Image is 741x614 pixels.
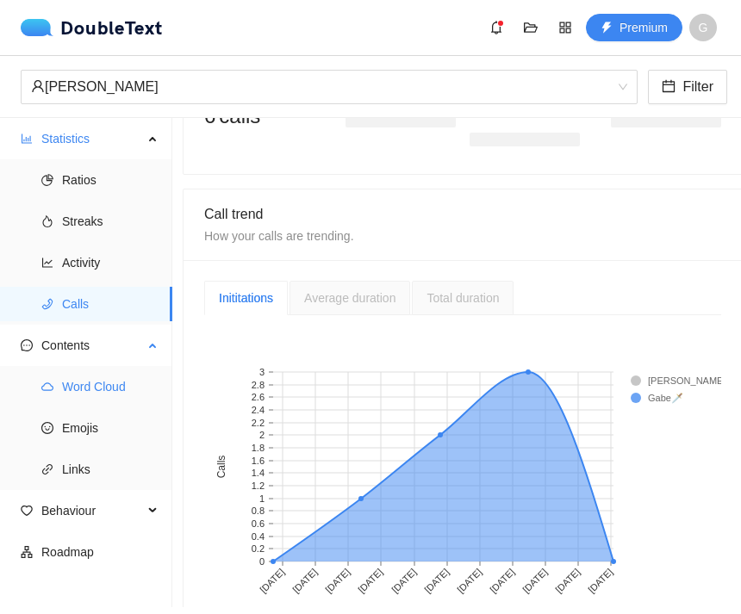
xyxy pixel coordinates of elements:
span: Contents [41,328,143,363]
span: Activity [62,245,159,280]
text: Calls [215,456,227,479]
span: G [699,14,708,41]
text: [DATE] [520,567,549,595]
button: bell [483,14,510,41]
text: 0.2 [252,543,265,554]
span: user [31,79,45,93]
span: heart [21,505,33,517]
span: k.roy [31,71,627,103]
text: 2.2 [252,418,265,428]
span: Premium [620,18,668,37]
text: 1.6 [252,456,265,466]
span: line-chart [41,257,53,269]
span: Word Cloud [62,369,159,404]
span: folder-open [518,21,544,34]
text: 2 [259,430,265,440]
text: 0.4 [252,531,265,542]
span: Behaviour [41,493,143,528]
text: 3 [259,367,265,377]
span: bar-chart [21,133,33,145]
text: [DATE] [455,567,483,595]
span: calendar [662,79,676,96]
span: Total duration [427,291,499,305]
text: 0.6 [252,518,265,529]
span: Links [62,452,159,487]
span: bell [483,21,509,34]
span: pie-chart [41,174,53,186]
span: message [21,339,33,351]
img: logo [21,19,60,36]
button: folder-open [517,14,545,41]
span: cloud [41,381,53,393]
button: calendarFilter [648,70,727,104]
text: [DATE] [323,567,352,595]
text: [DATE] [356,567,384,595]
span: fire [41,215,53,227]
text: 0 [259,556,265,567]
text: 2.4 [252,405,265,415]
text: 1.4 [252,468,265,478]
button: thunderboltPremium [586,14,682,41]
text: [DATE] [258,567,286,595]
text: 1.2 [252,481,265,491]
text: [DATE] [488,567,516,595]
text: [DATE] [290,567,319,595]
text: [DATE] [586,567,614,595]
button: appstore [551,14,579,41]
span: Roadmap [41,535,159,569]
a: logoDoubleText [21,19,163,36]
span: Call trend [204,207,263,221]
span: Statistics [41,121,143,156]
span: How your calls are trending. [204,229,354,243]
span: Ratios [62,163,159,197]
text: 2.8 [252,380,265,390]
text: [DATE] [422,567,451,595]
span: apartment [21,546,33,558]
text: 2.6 [252,392,265,402]
div: [PERSON_NAME] [31,71,612,103]
span: thunderbolt [601,22,613,35]
span: Streaks [62,204,159,239]
span: appstore [552,21,578,34]
span: Filter [682,76,713,97]
div: Inititations [219,288,273,307]
span: Average duration [304,291,395,305]
div: DoubleText [21,19,163,36]
span: Calls [62,287,159,321]
span: smile [41,422,53,434]
text: 1.8 [252,443,265,453]
text: [DATE] [389,567,418,595]
span: Emojis [62,411,159,445]
text: 0.8 [252,505,265,516]
span: phone [41,298,53,310]
text: 1 [259,493,265,504]
span: 6 [204,104,215,127]
text: [DATE] [553,567,582,595]
span: link [41,463,53,475]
